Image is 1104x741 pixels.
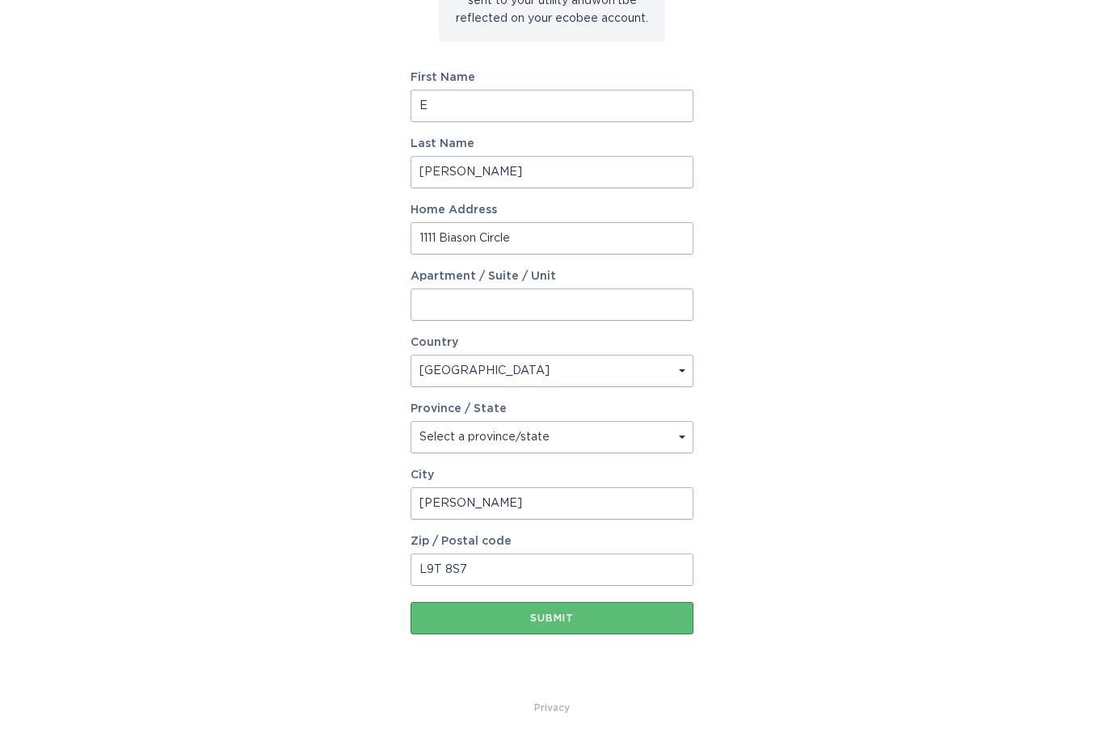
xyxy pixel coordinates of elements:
[411,271,693,282] label: Apartment / Suite / Unit
[411,204,693,216] label: Home Address
[411,72,693,83] label: First Name
[411,138,693,149] label: Last Name
[411,403,507,415] label: Province / State
[534,699,570,717] a: Privacy Policy & Terms of Use
[419,613,685,623] div: Submit
[411,602,693,634] button: Submit
[411,337,458,348] label: Country
[411,536,693,547] label: Zip / Postal code
[411,469,693,481] label: City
